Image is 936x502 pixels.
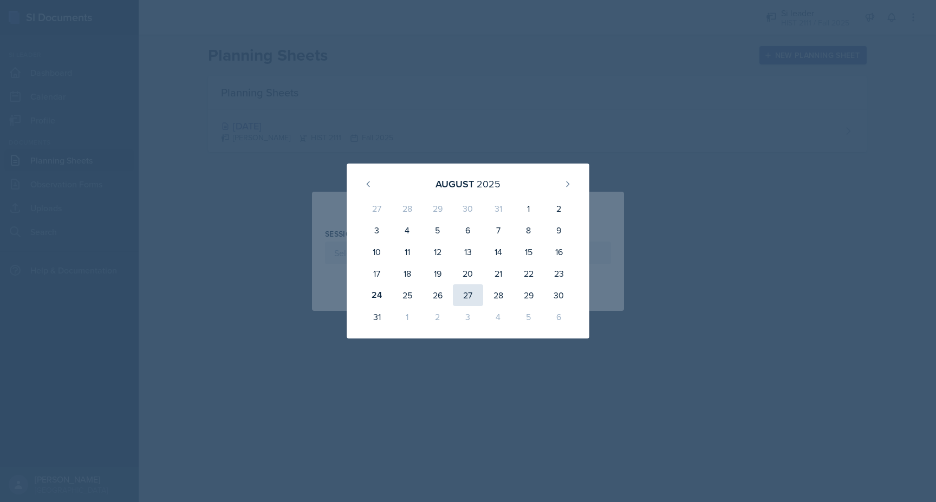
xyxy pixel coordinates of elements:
div: 1 [392,306,422,328]
div: 19 [422,263,453,284]
div: 4 [483,306,513,328]
div: 6 [453,219,483,241]
div: 31 [483,198,513,219]
div: 14 [483,241,513,263]
div: 31 [362,306,392,328]
div: 2025 [477,177,500,191]
div: August [435,177,474,191]
div: 5 [513,306,544,328]
div: 8 [513,219,544,241]
div: 10 [362,241,392,263]
div: 16 [544,241,574,263]
div: 3 [453,306,483,328]
div: 30 [544,284,574,306]
div: 29 [422,198,453,219]
div: 7 [483,219,513,241]
div: 2 [544,198,574,219]
div: 18 [392,263,422,284]
div: 25 [392,284,422,306]
div: 26 [422,284,453,306]
div: 27 [453,284,483,306]
div: 28 [483,284,513,306]
div: 17 [362,263,392,284]
div: 2 [422,306,453,328]
div: 12 [422,241,453,263]
div: 1 [513,198,544,219]
div: 4 [392,219,422,241]
div: 6 [544,306,574,328]
div: 20 [453,263,483,284]
div: 9 [544,219,574,241]
div: 11 [392,241,422,263]
div: 29 [513,284,544,306]
div: 27 [362,198,392,219]
div: 3 [362,219,392,241]
div: 22 [513,263,544,284]
div: 15 [513,241,544,263]
div: 5 [422,219,453,241]
div: 13 [453,241,483,263]
div: 30 [453,198,483,219]
div: 24 [362,284,392,306]
div: 28 [392,198,422,219]
div: 23 [544,263,574,284]
div: 21 [483,263,513,284]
